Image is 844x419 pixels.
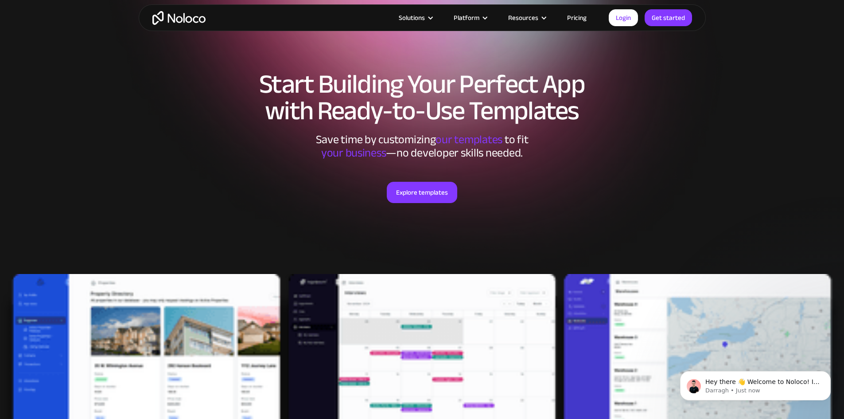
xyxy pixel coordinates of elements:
div: Resources [508,12,538,23]
span: your business [321,142,386,164]
a: Pricing [556,12,598,23]
a: Explore templates [387,182,457,203]
div: Solutions [388,12,443,23]
a: home [152,11,206,25]
a: Login [609,9,638,26]
h1: Start Building Your Perfect App with Ready-to-Use Templates [148,71,697,124]
div: Solutions [399,12,425,23]
iframe: Intercom notifications message [667,352,844,415]
div: Save time by customizing to fit ‍ —no developer skills needed. [289,133,555,160]
span: our templates [436,129,502,150]
a: Get started [645,9,692,26]
div: Platform [443,12,497,23]
div: Platform [454,12,479,23]
div: Resources [497,12,556,23]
